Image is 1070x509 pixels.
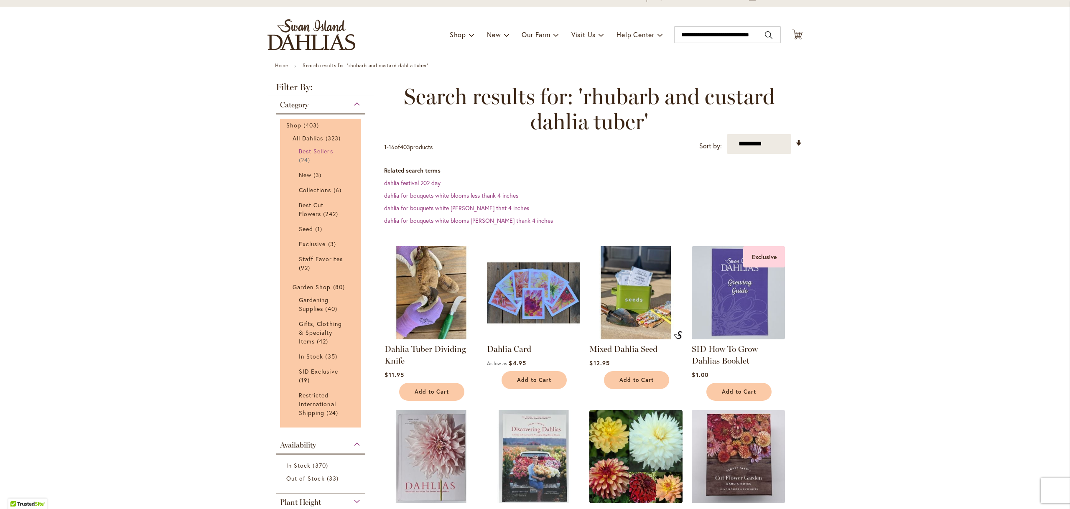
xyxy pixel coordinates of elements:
[384,191,518,199] a: dahlia for bouquets white blooms less thank 4 inches
[299,186,331,194] span: Collections
[589,333,683,341] a: Mixed Dahlia Seed Mixed Dahlia Seed
[299,295,344,313] a: Gardening Supplies
[487,410,580,503] img: Floret Farm's Discovering Dahlias Book
[384,179,441,187] a: dahlia festival 202 day
[299,225,313,233] span: Seed
[589,497,683,505] a: Fall Into Dahlias Collection
[313,171,324,179] span: 3
[299,171,311,179] span: New
[415,388,449,395] span: Add to Cart
[589,344,657,354] a: Mixed Dahlia Seed
[299,367,344,384] a: SID Exclusive
[522,30,550,39] span: Our Farm
[286,461,311,469] span: In Stock
[487,30,501,39] span: New
[399,383,464,401] button: Add to Cart
[400,143,410,151] span: 403
[502,371,567,389] button: Add to Cart
[267,19,355,50] a: store logo
[299,155,312,164] span: 24
[299,319,344,346] a: Gifts, Clothing &amp; Specialty Items
[333,282,347,291] span: 80
[315,224,324,233] span: 1
[706,383,772,401] button: Add to Cart
[589,410,683,503] img: Fall Into Dahlias Collection
[313,461,330,470] span: 370
[299,320,342,345] span: Gifts, Clothing & Specialty Items
[385,371,404,379] span: $11.95
[299,255,343,263] span: Staff Favorites
[299,254,344,272] a: Staff Favorites
[589,359,609,367] span: $12.95
[299,201,324,218] span: Best Cut Flowers
[509,359,526,367] span: $4.95
[692,371,708,379] span: $1.00
[743,246,785,267] div: Exclusive
[384,204,529,212] a: dahlia for bouquets white [PERSON_NAME] that 4 inches
[384,84,794,134] span: Search results for: 'rhubarb and custard dahlia tuber'
[328,239,338,248] span: 3
[299,201,344,218] a: Best Cut Flowers
[487,497,580,505] a: Floret Farm's Discovering Dahlias Book
[303,62,428,69] strong: Search results for: 'rhubarb and custard dahlia tuber'
[299,224,344,233] a: Seed
[299,352,323,360] span: In Stock
[299,186,344,194] a: Collections
[299,240,326,248] span: Exclusive
[384,140,433,154] p: - of products
[293,283,331,291] span: Garden Shop
[699,138,722,154] label: Sort by:
[303,121,321,130] span: 403
[334,186,344,194] span: 6
[385,333,478,341] a: Dahlia Tuber Dividing Knife
[267,83,374,96] strong: Filter By:
[6,479,30,503] iframe: Launch Accessibility Center
[317,337,330,346] span: 42
[286,461,357,470] a: In Stock 370
[604,371,669,389] button: Add to Cart
[487,246,580,339] img: Group shot of Dahlia Cards
[299,147,333,155] span: Best Sellers
[323,209,340,218] span: 242
[293,282,351,291] a: Garden Shop
[450,30,466,39] span: Shop
[327,474,341,483] span: 33
[487,333,580,341] a: Group shot of Dahlia Cards
[617,30,655,39] span: Help Center
[325,304,339,313] span: 40
[673,331,683,339] img: Mixed Dahlia Seed
[385,497,478,505] a: Dahlias by Naomi Slade - FRONT
[692,246,785,339] img: Swan Island Dahlias - How to Grow Guide
[299,171,344,179] a: New
[299,367,338,375] span: SID Exclusive
[280,440,316,450] span: Availability
[389,143,395,151] span: 16
[385,344,466,366] a: Dahlia Tuber Dividing Knife
[299,239,344,248] a: Exclusive
[384,143,387,151] span: 1
[286,121,357,130] a: Shop
[385,410,478,503] img: Dahlias by Naomi Slade - FRONT
[384,216,553,224] a: dahlia for bouquets white blooms [PERSON_NAME] thank 4 inches
[286,474,357,483] a: Out of Stock 33
[286,121,301,129] span: Shop
[517,377,551,384] span: Add to Cart
[299,376,312,384] span: 19
[293,134,351,143] a: All Dahlias
[293,134,324,142] span: All Dahlias
[275,62,288,69] a: Home
[299,391,336,417] span: Restricted International Shipping
[326,134,343,143] span: 323
[619,377,654,384] span: Add to Cart
[326,408,340,417] span: 24
[280,100,308,109] span: Category
[692,344,758,366] a: SID How To Grow Dahlias Booklet
[286,474,325,482] span: Out of Stock
[385,246,478,339] img: Dahlia Tuber Dividing Knife
[299,296,329,313] span: Gardening Supplies
[692,497,785,505] a: Floret Farm's Cut Flower Garden Dahlia Notes - FRONT
[299,263,312,272] span: 92
[487,360,507,366] span: As low as
[692,333,785,341] a: Swan Island Dahlias - How to Grow Guide Exclusive
[280,498,321,507] span: Plant Height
